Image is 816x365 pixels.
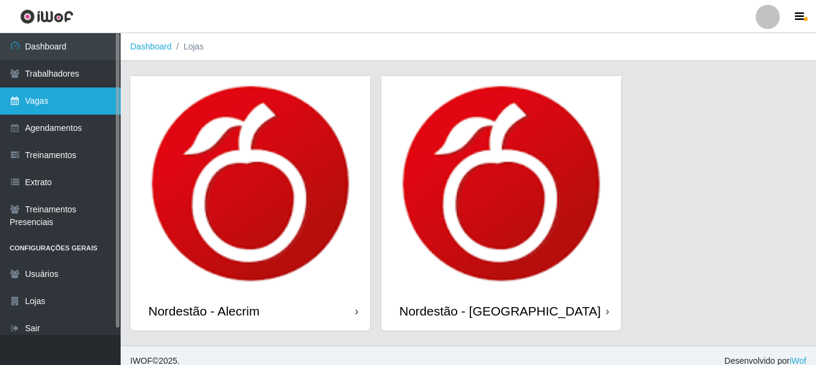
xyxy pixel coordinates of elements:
nav: breadcrumb [121,33,816,61]
li: Lojas [172,40,204,53]
div: Nordestão - Alecrim [148,303,259,319]
img: cardImg [130,76,370,291]
img: cardImg [381,76,621,291]
div: Nordestão - [GEOGRAPHIC_DATA] [399,303,601,319]
a: Nordestão - [GEOGRAPHIC_DATA] [381,76,621,331]
a: Nordestão - Alecrim [130,76,370,331]
img: CoreUI Logo [20,9,74,24]
a: Dashboard [130,42,172,51]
